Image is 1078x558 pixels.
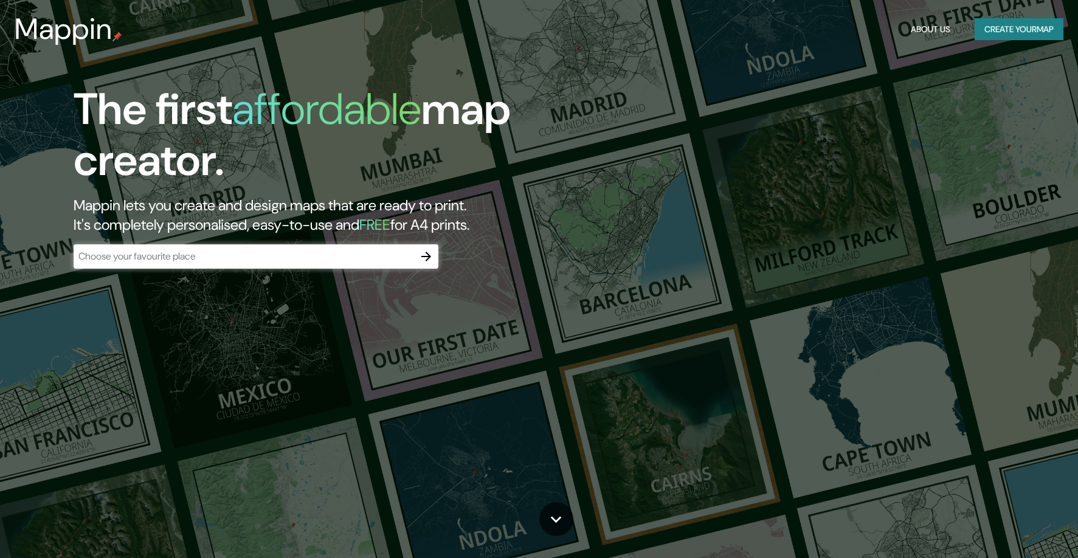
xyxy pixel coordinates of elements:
button: About Us [906,18,955,41]
img: mappin-pin [112,32,122,41]
input: Choose your favourite place [74,249,414,263]
h5: FREE [359,215,390,234]
h3: Mappin [15,12,112,46]
h1: affordable [232,81,421,137]
button: Create yourmap [975,18,1063,41]
h2: Mappin lets you create and design maps that are ready to print. It's completely personalised, eas... [74,196,613,235]
h1: The first map creator. [74,84,613,196]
